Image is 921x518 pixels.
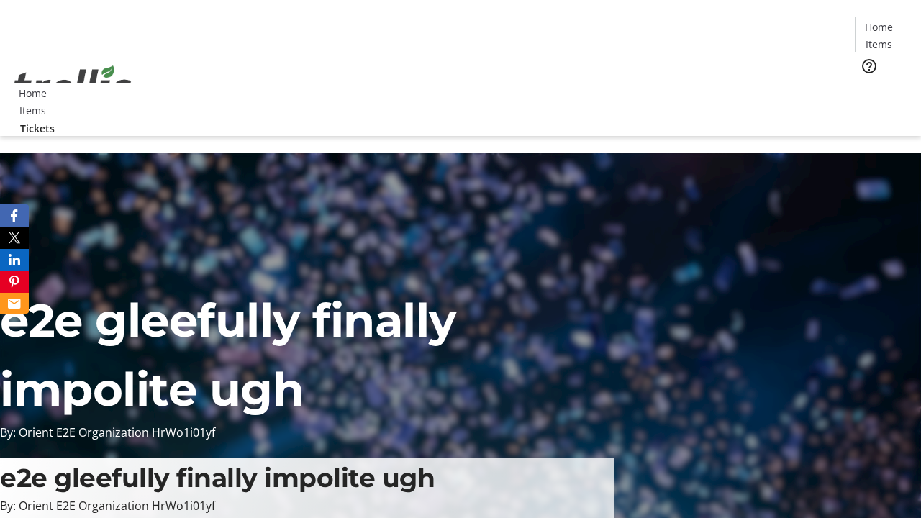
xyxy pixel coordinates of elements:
[856,19,902,35] a: Home
[856,37,902,52] a: Items
[9,50,137,122] img: Orient E2E Organization HrWo1i01yf's Logo
[866,83,901,99] span: Tickets
[855,52,884,81] button: Help
[9,121,66,136] a: Tickets
[19,86,47,101] span: Home
[866,37,892,52] span: Items
[9,86,55,101] a: Home
[9,103,55,118] a: Items
[855,83,912,99] a: Tickets
[19,103,46,118] span: Items
[865,19,893,35] span: Home
[20,121,55,136] span: Tickets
